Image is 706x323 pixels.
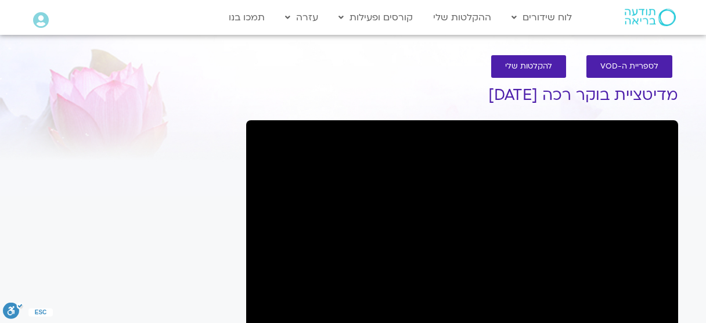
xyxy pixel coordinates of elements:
a: עזרה [279,6,324,28]
a: ההקלטות שלי [427,6,497,28]
a: להקלטות שלי [491,55,566,78]
a: קורסים ופעילות [333,6,419,28]
a: תמכו בנו [223,6,271,28]
span: להקלטות שלי [505,62,552,71]
a: לוח שידורים [506,6,578,28]
h1: מדיטציית בוקר רכה [DATE] [246,87,678,104]
a: לספריית ה-VOD [586,55,672,78]
span: לספריית ה-VOD [600,62,658,71]
img: תודעה בריאה [625,9,676,26]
